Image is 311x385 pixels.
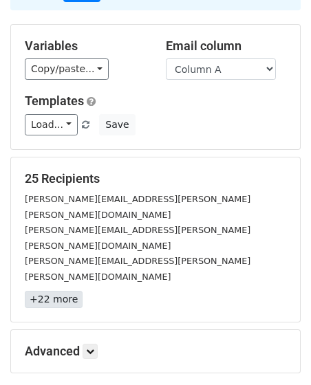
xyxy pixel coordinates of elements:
[25,225,250,251] small: [PERSON_NAME][EMAIL_ADDRESS][PERSON_NAME][PERSON_NAME][DOMAIN_NAME]
[25,58,109,80] a: Copy/paste...
[242,319,311,385] iframe: Chat Widget
[25,344,286,359] h5: Advanced
[99,114,135,135] button: Save
[25,194,250,220] small: [PERSON_NAME][EMAIL_ADDRESS][PERSON_NAME][PERSON_NAME][DOMAIN_NAME]
[25,114,78,135] a: Load...
[25,171,286,186] h5: 25 Recipients
[25,93,84,108] a: Templates
[25,38,145,54] h5: Variables
[166,38,286,54] h5: Email column
[25,291,83,308] a: +22 more
[25,256,250,282] small: [PERSON_NAME][EMAIL_ADDRESS][PERSON_NAME][PERSON_NAME][DOMAIN_NAME]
